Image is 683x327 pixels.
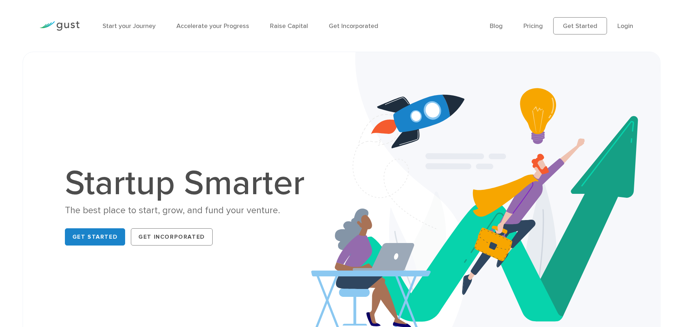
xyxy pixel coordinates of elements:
[490,22,503,30] a: Blog
[39,21,80,31] img: Gust Logo
[176,22,249,30] a: Accelerate your Progress
[270,22,308,30] a: Raise Capital
[617,22,633,30] a: Login
[65,228,125,246] a: Get Started
[523,22,543,30] a: Pricing
[103,22,156,30] a: Start your Journey
[131,228,213,246] a: Get Incorporated
[329,22,378,30] a: Get Incorporated
[65,204,312,217] div: The best place to start, grow, and fund your venture.
[553,17,607,34] a: Get Started
[65,166,312,201] h1: Startup Smarter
